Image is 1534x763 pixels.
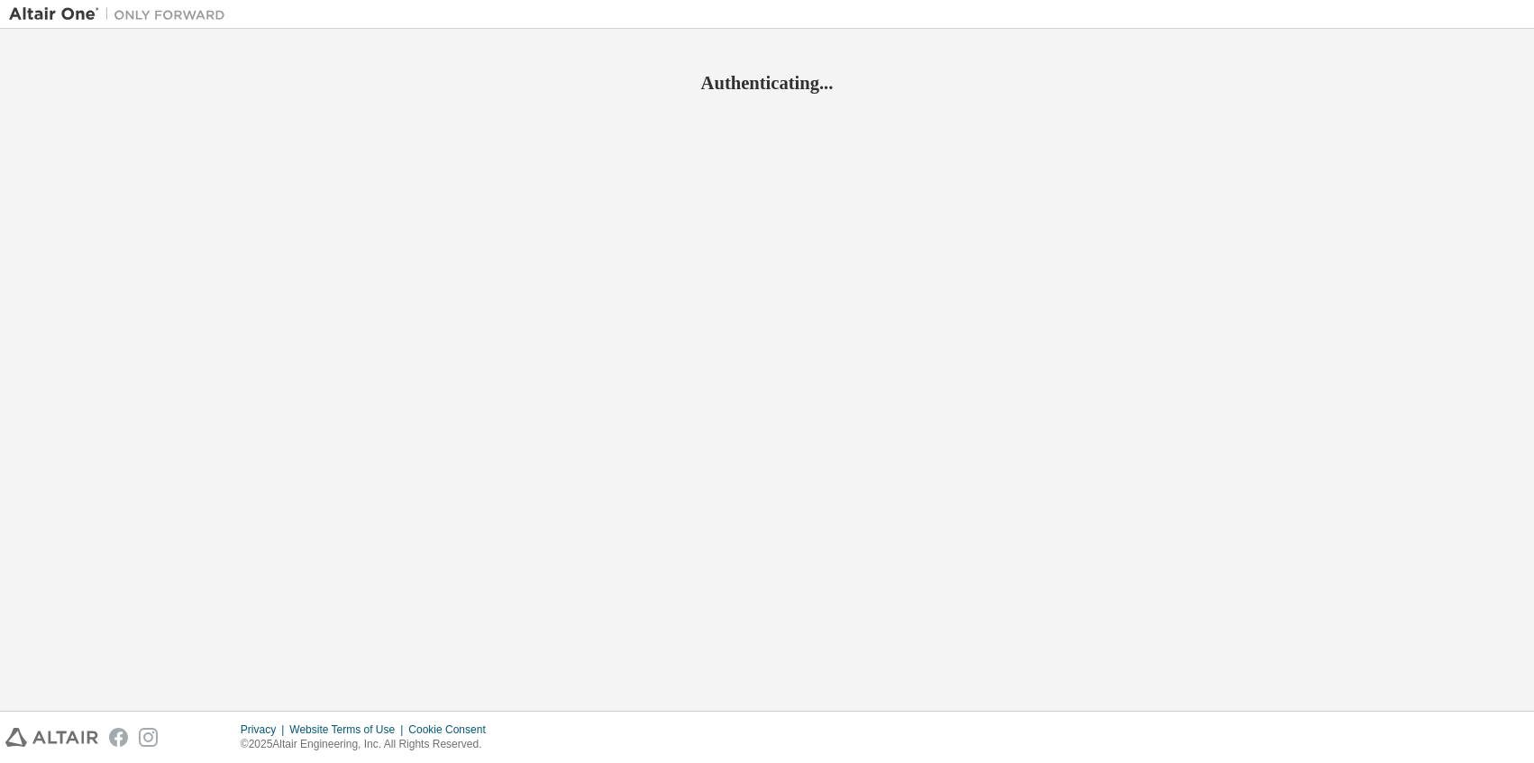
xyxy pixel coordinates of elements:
div: Privacy [241,722,289,737]
img: facebook.svg [109,728,128,747]
p: © 2025 Altair Engineering, Inc. All Rights Reserved. [241,737,497,752]
div: Website Terms of Use [289,722,408,737]
h2: Authenticating... [9,71,1525,95]
div: Cookie Consent [408,722,496,737]
img: instagram.svg [139,728,158,747]
img: Altair One [9,5,234,23]
img: altair_logo.svg [5,728,98,747]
